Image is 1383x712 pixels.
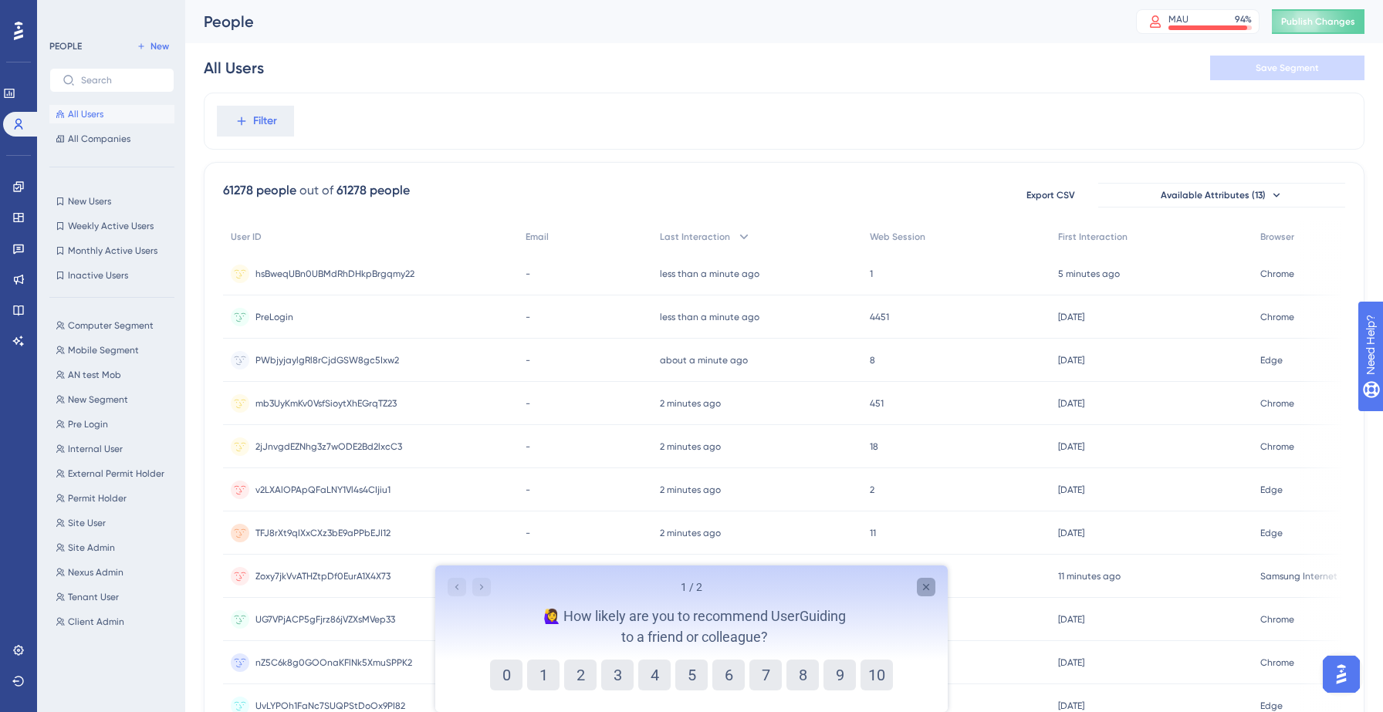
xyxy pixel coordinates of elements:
span: mb3UyKmKv0VsfSioytXhEGrqTZ23 [255,397,397,410]
button: New [131,37,174,56]
button: AN test Mob [49,366,184,384]
time: [DATE] [1058,441,1084,452]
span: - [526,527,530,539]
button: All Companies [49,130,174,148]
span: - [526,484,530,496]
span: Nexus Admin [68,566,123,579]
span: Monthly Active Users [68,245,157,257]
div: People [204,11,1097,32]
span: Chrome [1260,397,1294,410]
div: 61278 people [223,181,296,200]
time: [DATE] [1058,700,1084,711]
button: Mobile Segment [49,341,184,359]
span: nZ5C6k8g0GOOnaKFlNk5XmuSPPK2 [255,656,412,669]
span: Email [526,231,549,243]
span: - [526,311,530,323]
span: User ID [231,231,262,243]
span: External Permit Holder [68,467,164,480]
button: Weekly Active Users [49,217,174,235]
time: about a minute ago [660,355,748,366]
div: PEOPLE [49,40,82,52]
span: UG7VPjACP5gFjrz86jVZXsMVep33 [255,613,395,626]
button: External Permit Holder [49,464,184,483]
button: Export CSV [1012,183,1089,208]
span: Client Admin [68,616,124,628]
span: 4451 [870,311,889,323]
span: 2jJnvgdEZNhg3z7wODE2Bd2lxcC3 [255,440,402,453]
time: less than a minute ago [660,312,759,322]
time: [DATE] [1058,312,1084,322]
time: [DATE] [1058,355,1084,366]
span: Chrome [1260,656,1294,669]
span: Computer Segment [68,319,154,332]
iframe: To enrich screen reader interactions, please activate Accessibility in Grammarly extension settings [435,565,948,712]
time: [DATE] [1058,657,1084,668]
span: Chrome [1260,311,1294,323]
div: 61278 people [336,181,410,200]
span: Edge [1260,527,1283,539]
div: MAU [1168,13,1189,25]
span: UvLYPOh1FaNc7SUQPStDoOx9PI82 [255,700,405,712]
span: Inactive Users [68,269,128,282]
span: New [150,40,169,52]
span: v2LXAlOPApQFaLNY1Vl4s4CIjiu1 [255,484,391,496]
span: Tenant User [68,591,119,603]
span: Filter [253,112,277,130]
time: 11 minutes ago [1058,571,1121,582]
span: 18 [870,440,878,453]
span: Site User [68,517,106,529]
button: Permit Holder [49,489,184,508]
button: Inactive Users [49,266,174,285]
time: 2 minutes ago [660,398,721,409]
span: Save Segment [1256,62,1319,74]
button: Site Admin [49,538,184,557]
span: Web Session [870,231,925,243]
button: Client Admin [49,612,184,631]
button: Internal User [49,440,184,458]
time: [DATE] [1058,528,1084,538]
span: 8 [870,354,875,366]
span: Chrome [1260,440,1294,453]
span: Permit Holder [68,492,127,504]
span: Internal User [68,443,123,455]
span: Mobile Segment [68,344,139,356]
span: AN test Mob [68,369,121,381]
span: 11 [870,527,876,539]
time: 2 minutes ago [660,441,721,452]
span: TFJ8rXt9qIXxCXz3bE9aPPbEJI12 [255,527,391,539]
span: hsBweqUBn0UBMdRhDHkpBrgqmy22 [255,268,414,280]
span: Last Interaction [660,231,730,243]
div: All Users [204,57,264,79]
button: New Segment [49,390,184,409]
span: Edge [1260,484,1283,496]
button: Save Segment [1210,56,1364,80]
span: New Segment [68,393,128,406]
button: Nexus Admin [49,563,184,582]
button: Publish Changes [1272,9,1364,34]
span: All Users [68,108,103,120]
button: Available Attributes (13) [1098,183,1345,208]
span: Zoxy7jkVvATHZtpDf0EurA1X4X73 [255,570,391,582]
span: Export CSV [1026,189,1075,201]
span: PWbjyjaylgRl8rCjdGSW8gc5Ixw2 [255,354,399,366]
span: - [526,268,530,280]
span: Edge [1260,354,1283,366]
span: - [526,354,530,366]
span: 2 [870,484,874,496]
span: - [526,397,530,410]
input: Search [81,75,161,86]
span: Weekly Active Users [68,220,154,232]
